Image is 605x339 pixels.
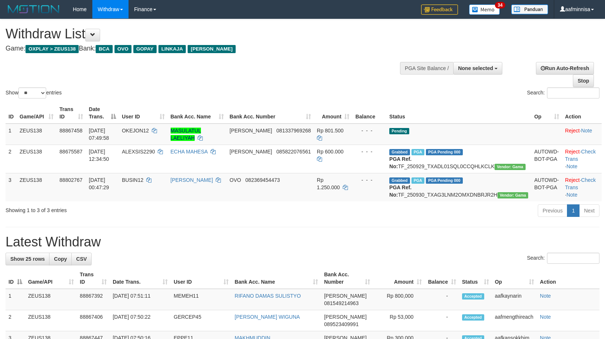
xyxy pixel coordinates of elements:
a: Reject [565,128,580,134]
a: [PERSON_NAME] WIGUNA [235,314,300,320]
img: Feedback.jpg [421,4,458,15]
td: AUTOWD-BOT-PGA [531,145,562,173]
span: Grabbed [389,177,410,184]
td: aafkaynarin [492,289,537,310]
div: PGA Site Balance / [400,62,453,75]
a: Check Trans [565,177,596,190]
a: Stop [573,75,594,87]
span: [PERSON_NAME] [324,293,366,299]
td: 3 [6,173,17,201]
a: CSV [71,253,92,265]
span: OVO [114,45,131,53]
td: TF_250930_TXAG3LNM2OMXDNBRJR2H [386,173,531,201]
span: LINKAJA [158,45,186,53]
td: · · [562,173,602,201]
b: PGA Ref. No: [389,156,411,169]
span: OVO [230,177,241,183]
span: Rp 801.500 [317,128,343,134]
th: Op: activate to sort column ascending [531,103,562,124]
th: Status: activate to sort column ascending [459,268,492,289]
th: Bank Acc. Name: activate to sort column ascending [232,268,321,289]
span: 88867458 [59,128,82,134]
td: [DATE] 07:51:11 [110,289,171,310]
th: User ID: activate to sort column ascending [119,103,168,124]
span: PGA Pending [426,149,463,155]
th: Trans ID: activate to sort column ascending [57,103,86,124]
th: Bank Acc. Number: activate to sort column ascending [321,268,373,289]
a: Check Trans [565,149,596,162]
td: ZEUS138 [17,173,57,201]
span: Accepted [462,314,484,321]
th: Op: activate to sort column ascending [492,268,537,289]
span: Marked by aafpengsreynich [411,149,424,155]
td: 1 [6,124,17,145]
img: MOTION_logo.png [6,4,62,15]
label: Search: [527,87,599,98]
span: Rp 600.000 [317,149,343,155]
td: ZEUS138 [25,289,77,310]
span: Copy [54,256,67,262]
span: Pending [389,128,409,134]
td: 2 [6,310,25,331]
span: [DATE] 07:49:58 [89,128,109,141]
td: · [562,124,602,145]
a: ECHA MAHESA [171,149,208,155]
td: - [425,289,459,310]
th: Status [386,103,531,124]
a: Next [579,204,599,217]
span: 88675587 [59,149,82,155]
span: Vendor URL: https://trx31.1velocity.biz [498,192,529,198]
span: OXPLAY > ZEUS138 [25,45,79,53]
span: [PERSON_NAME] [188,45,235,53]
th: Action [537,268,599,289]
span: 88802767 [59,177,82,183]
th: Balance: activate to sort column ascending [425,268,459,289]
td: Rp 800,000 [373,289,425,310]
img: Button%20Memo.svg [469,4,500,15]
a: Note [581,128,592,134]
span: [PERSON_NAME] [324,314,366,320]
td: Rp 53,000 [373,310,425,331]
select: Showentries [18,87,46,98]
span: Show 25 rows [10,256,45,262]
span: Grabbed [389,149,410,155]
th: ID [6,103,17,124]
span: None selected [458,65,493,71]
span: Copy 082369454473 to clipboard [245,177,280,183]
span: GOPAY [133,45,157,53]
a: MASULATUL LAELIYAH [171,128,201,141]
span: Accepted [462,293,484,300]
span: Copy 081549214963 to clipboard [324,300,358,306]
h4: Game: Bank: [6,45,396,52]
th: Bank Acc. Number: activate to sort column ascending [227,103,314,124]
b: PGA Ref. No: [389,184,411,198]
th: Action [562,103,602,124]
span: BCA [96,45,112,53]
th: Game/API: activate to sort column ascending [17,103,57,124]
th: Bank Acc. Name: activate to sort column ascending [168,103,227,124]
td: TF_250929_TXADL01SQL0CCQHLKCLK [386,145,531,173]
a: RIFANO DAMAS SULISTYO [235,293,301,299]
span: Copy 089523409991 to clipboard [324,321,358,327]
label: Show entries [6,87,62,98]
span: Marked by aafsreyleap [411,177,424,184]
h1: Latest Withdraw [6,235,599,249]
td: ZEUS138 [25,310,77,331]
a: Run Auto-Refresh [536,62,594,75]
input: Search: [547,253,599,264]
span: 34 [495,2,505,8]
td: [DATE] 07:50:22 [110,310,171,331]
button: None selected [453,62,502,75]
a: Note [567,163,578,169]
span: [DATE] 12:34:50 [89,149,109,162]
span: [PERSON_NAME] [230,149,272,155]
th: User ID: activate to sort column ascending [171,268,232,289]
a: Reject [565,177,580,183]
th: Date Trans.: activate to sort column ascending [110,268,171,289]
span: Rp 1.250.000 [317,177,340,190]
td: 88867392 [77,289,110,310]
span: OKEJON12 [122,128,149,134]
th: ID: activate to sort column descending [6,268,25,289]
span: BUSIN12 [122,177,143,183]
td: ZEUS138 [17,124,57,145]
